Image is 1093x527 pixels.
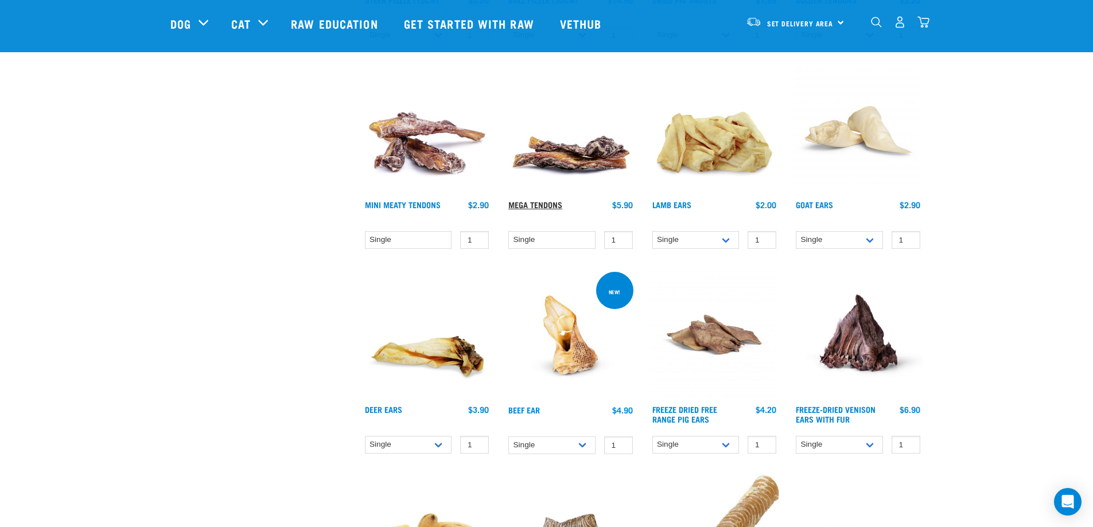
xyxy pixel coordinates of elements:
[649,65,780,195] img: Pile Of Lamb Ears Treat For Pets
[508,202,562,206] a: Mega Tendons
[170,15,191,32] a: Dog
[746,17,761,27] img: van-moving.png
[468,200,489,209] div: $2.90
[871,17,882,28] img: home-icon-1@2x.png
[917,16,929,28] img: home-icon@2x.png
[365,202,441,206] a: Mini Meaty Tendons
[460,436,489,454] input: 1
[892,231,920,249] input: 1
[549,1,616,46] a: Vethub
[604,283,625,300] div: new!
[793,65,923,195] img: Goat Ears
[1054,488,1082,516] div: Open Intercom Messenger
[652,407,717,420] a: Freeze Dried Free Range Pig Ears
[900,405,920,414] div: $6.90
[796,407,876,420] a: Freeze-Dried Venison Ears with Fur
[604,231,633,249] input: 1
[756,200,776,209] div: $2.00
[756,405,776,414] div: $4.20
[793,270,923,400] img: Raw Essentials Freeze Dried Deer Ears With Fur
[604,436,633,454] input: 1
[365,407,402,411] a: Deer Ears
[612,405,633,415] div: $4.90
[279,1,392,46] a: Raw Education
[748,231,776,249] input: 1
[612,200,633,209] div: $5.90
[900,200,920,209] div: $2.90
[748,436,776,454] input: 1
[392,1,549,46] a: Get started with Raw
[892,436,920,454] input: 1
[460,231,489,249] input: 1
[505,65,636,195] img: 1295 Mega Tendons 01
[362,270,492,400] img: A Deer Ear Treat For Pets
[508,408,540,412] a: Beef Ear
[362,65,492,195] img: 1289 Mini Tendons 01
[649,270,780,400] img: Pigs Ears
[767,21,834,25] span: Set Delivery Area
[231,15,251,32] a: Cat
[652,202,691,206] a: Lamb Ears
[796,202,833,206] a: Goat Ears
[468,405,489,414] div: $3.90
[894,16,906,28] img: user.png
[505,270,636,400] img: Beef ear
